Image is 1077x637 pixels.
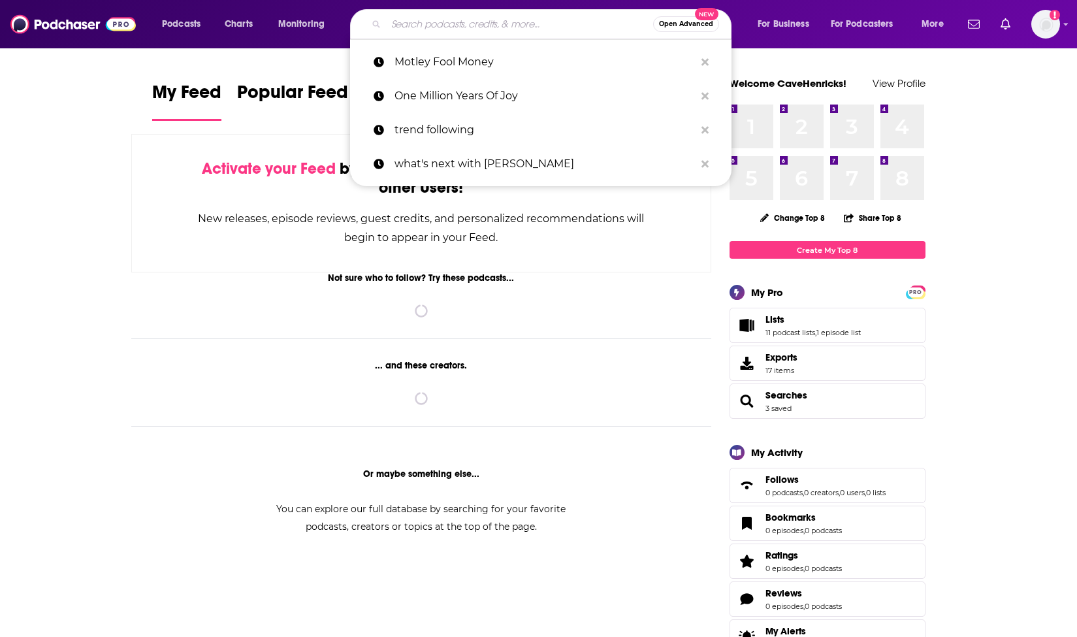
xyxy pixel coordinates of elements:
span: Lists [765,314,784,325]
a: Show notifications dropdown [963,13,985,35]
span: My Feed [152,81,221,111]
div: by following Podcasts, Creators, Lists, and other Users! [197,159,646,197]
a: Welcome CaveHenricks! [730,77,846,90]
a: what's next with [PERSON_NAME] [350,147,731,181]
span: Logged in as CaveHenricks [1031,10,1060,39]
a: Bookmarks [734,514,760,532]
a: 0 lists [866,488,886,497]
a: 0 episodes [765,602,803,611]
span: , [815,328,816,337]
a: Charts [216,14,261,35]
span: My Alerts [765,625,806,637]
span: More [922,15,944,33]
span: , [839,488,840,497]
a: My Feed [152,81,221,121]
button: open menu [748,14,826,35]
a: Follows [734,476,760,495]
span: Exports [765,351,797,363]
a: PRO [908,287,924,297]
a: Ratings [734,552,760,570]
span: Activate your Feed [202,159,336,178]
span: Popular Feed [237,81,348,111]
span: Monitoring [278,15,325,33]
button: Share Top 8 [843,205,902,231]
a: 0 podcasts [805,602,842,611]
a: 0 podcasts [805,564,842,573]
a: 0 users [840,488,865,497]
a: 0 podcasts [805,526,842,535]
span: Ratings [730,544,925,579]
p: trend following [394,113,695,147]
button: open menu [912,14,960,35]
div: My Pro [751,286,783,299]
p: Motley Fool Money [394,45,695,79]
span: For Podcasters [831,15,893,33]
span: Follows [730,468,925,503]
span: PRO [908,287,924,297]
a: 0 episodes [765,526,803,535]
div: ... and these creators. [131,360,712,371]
button: open menu [153,14,217,35]
a: 0 podcasts [765,488,803,497]
a: trend following [350,113,731,147]
span: Searches [730,384,925,419]
span: Exports [734,354,760,372]
a: 0 creators [804,488,839,497]
span: Reviews [730,581,925,617]
button: open menu [269,14,342,35]
p: what's next with tiffani bova [394,147,695,181]
span: Ratings [765,549,798,561]
span: New [695,8,718,20]
a: Reviews [765,587,842,599]
span: For Business [758,15,809,33]
a: Lists [765,314,861,325]
button: Show profile menu [1031,10,1060,39]
span: 17 items [765,366,797,375]
div: New releases, episode reviews, guest credits, and personalized recommendations will begin to appe... [197,209,646,247]
a: 1 episode list [816,328,861,337]
span: Reviews [765,587,802,599]
span: Follows [765,474,799,485]
a: One Million Years Of Joy [350,79,731,113]
span: Bookmarks [765,512,816,523]
a: 0 episodes [765,564,803,573]
img: Podchaser - Follow, Share and Rate Podcasts [10,12,136,37]
button: Open AdvancedNew [653,16,719,32]
span: Podcasts [162,15,201,33]
svg: Add a profile image [1050,10,1060,20]
a: Searches [765,389,807,401]
a: Follows [765,474,886,485]
span: Open Advanced [659,21,713,27]
span: , [803,602,805,611]
span: , [803,488,804,497]
span: , [803,526,805,535]
a: Bookmarks [765,512,842,523]
a: Searches [734,392,760,410]
span: , [865,488,866,497]
span: Charts [225,15,253,33]
a: Show notifications dropdown [995,13,1016,35]
a: Lists [734,316,760,335]
button: open menu [822,14,912,35]
span: Bookmarks [730,506,925,541]
div: Or maybe something else... [131,468,712,480]
a: Reviews [734,590,760,608]
a: 11 podcast lists [765,328,815,337]
a: View Profile [873,77,925,90]
img: User Profile [1031,10,1060,39]
span: , [803,564,805,573]
p: One Million Years Of Joy [394,79,695,113]
a: Motley Fool Money [350,45,731,79]
a: Ratings [765,549,842,561]
a: Popular Feed [237,81,348,121]
button: Change Top 8 [752,210,833,226]
div: Search podcasts, credits, & more... [362,9,744,39]
a: Create My Top 8 [730,241,925,259]
div: My Activity [751,446,803,459]
div: You can explore our full database by searching for your favorite podcasts, creators or topics at ... [261,500,582,536]
a: Exports [730,346,925,381]
div: Not sure who to follow? Try these podcasts... [131,272,712,284]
